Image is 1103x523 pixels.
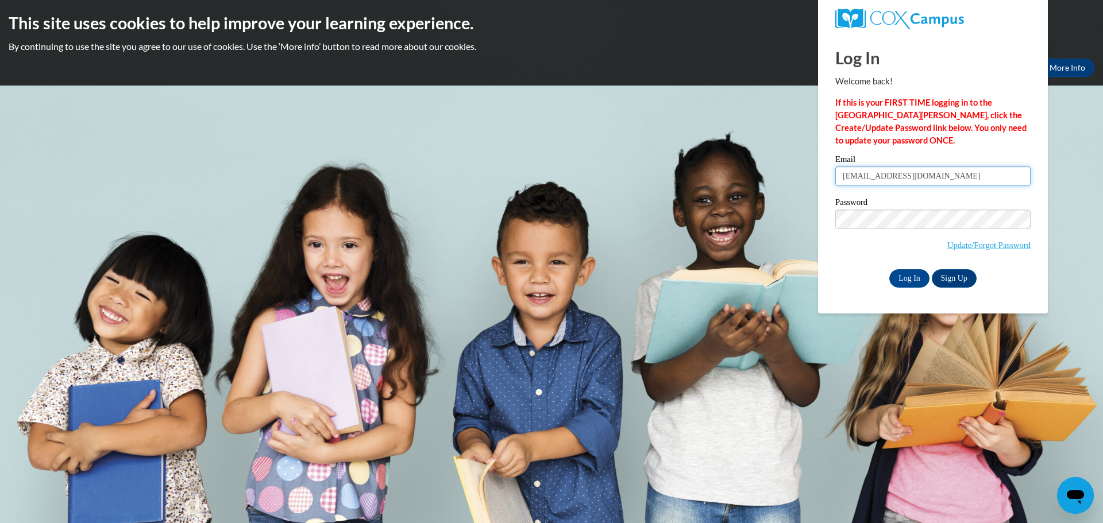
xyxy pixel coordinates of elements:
iframe: Button to launch messaging window [1057,477,1094,514]
p: By continuing to use the site you agree to our use of cookies. Use the ‘More info’ button to read... [9,40,1094,53]
a: Update/Forgot Password [947,241,1031,250]
label: Email [835,155,1031,166]
img: COX Campus [835,9,964,29]
strong: If this is your FIRST TIME logging in to the [GEOGRAPHIC_DATA][PERSON_NAME], click the Create/Upd... [835,98,1027,145]
h2: This site uses cookies to help improve your learning experience. [9,11,1094,34]
p: Welcome back! [835,75,1031,88]
a: More Info [1040,59,1094,77]
h1: Log In [835,46,1031,69]
label: Password [835,198,1031,210]
a: Sign Up [932,269,977,288]
a: COX Campus [835,9,1031,29]
input: Log In [889,269,930,288]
